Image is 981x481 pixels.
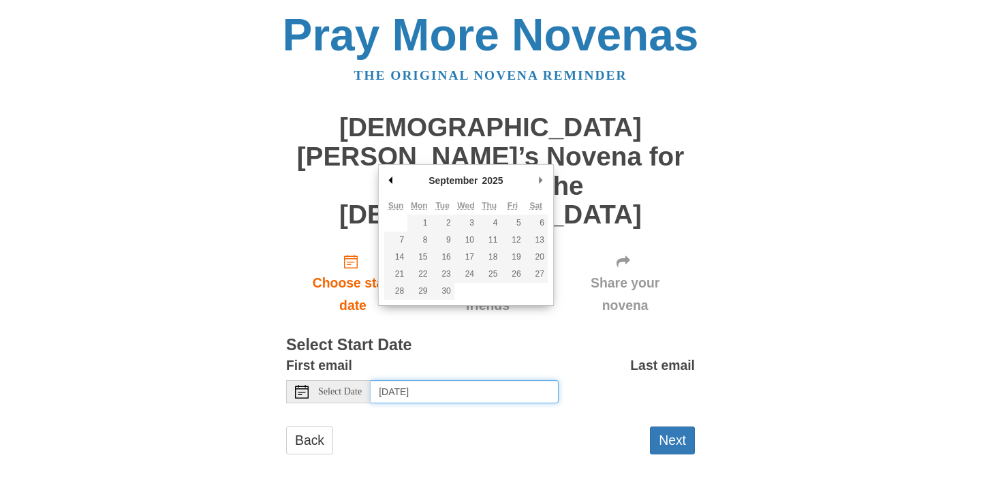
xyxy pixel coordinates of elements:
button: 26 [501,266,524,283]
button: 25 [478,266,501,283]
button: Next [650,426,695,454]
span: Select Date [318,387,362,397]
button: 12 [501,232,524,249]
button: Previous Month [384,170,398,191]
abbr: Friday [508,201,518,211]
input: Use the arrow keys to pick a date [371,380,559,403]
button: 13 [525,232,548,249]
div: September [426,170,480,191]
button: 18 [478,249,501,266]
button: 24 [454,266,478,283]
button: 7 [384,232,407,249]
button: 8 [407,232,431,249]
div: Click "Next" to confirm your start date first. [555,243,695,324]
label: First email [286,354,352,377]
abbr: Sunday [388,201,404,211]
button: 6 [525,215,548,232]
button: 10 [454,232,478,249]
label: Last email [630,354,695,377]
h1: [DEMOGRAPHIC_DATA][PERSON_NAME]’s Novena for the Gifts of the [DEMOGRAPHIC_DATA] [286,113,695,229]
abbr: Thursday [482,201,497,211]
abbr: Saturday [529,201,542,211]
button: 22 [407,266,431,283]
button: 2 [431,215,454,232]
div: 2025 [480,170,505,191]
a: The original novena reminder [354,68,627,82]
a: Choose start date [286,243,420,324]
a: Pray More Novenas [283,10,699,60]
button: Next Month [534,170,548,191]
button: 11 [478,232,501,249]
button: 19 [501,249,524,266]
button: 21 [384,266,407,283]
button: 9 [431,232,454,249]
button: 30 [431,283,454,300]
abbr: Monday [411,201,428,211]
button: 15 [407,249,431,266]
button: 23 [431,266,454,283]
button: 20 [525,249,548,266]
button: 5 [501,215,524,232]
button: 29 [407,283,431,300]
button: 16 [431,249,454,266]
button: 28 [384,283,407,300]
button: 14 [384,249,407,266]
abbr: Tuesday [435,201,449,211]
span: Choose start date [300,272,406,317]
button: 3 [454,215,478,232]
button: 17 [454,249,478,266]
h3: Select Start Date [286,337,695,354]
span: Share your novena [569,272,681,317]
a: Back [286,426,333,454]
button: 4 [478,215,501,232]
button: 27 [525,266,548,283]
button: 1 [407,215,431,232]
abbr: Wednesday [457,201,474,211]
